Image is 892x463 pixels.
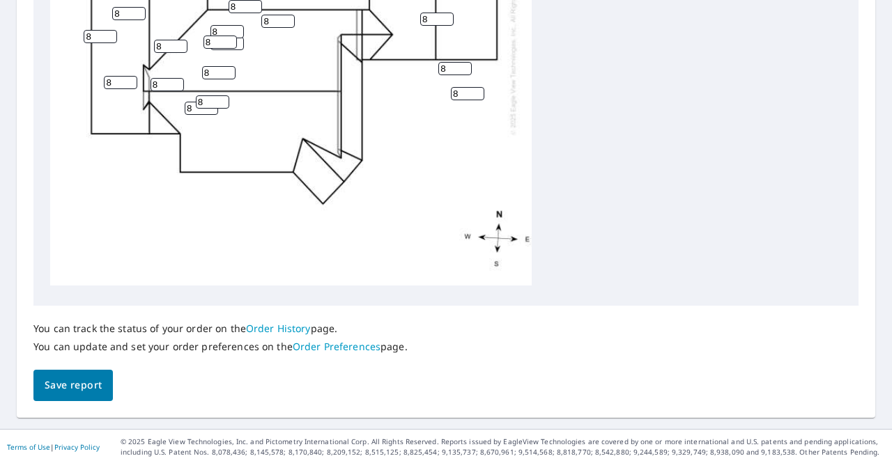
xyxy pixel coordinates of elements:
[246,322,311,335] a: Order History
[54,442,100,452] a: Privacy Policy
[7,443,100,451] p: |
[293,340,380,353] a: Order Preferences
[7,442,50,452] a: Terms of Use
[45,377,102,394] span: Save report
[33,322,408,335] p: You can track the status of your order on the page.
[121,437,885,457] p: © 2025 Eagle View Technologies, Inc. and Pictometry International Corp. All Rights Reserved. Repo...
[33,370,113,401] button: Save report
[33,340,408,353] p: You can update and set your order preferences on the page.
